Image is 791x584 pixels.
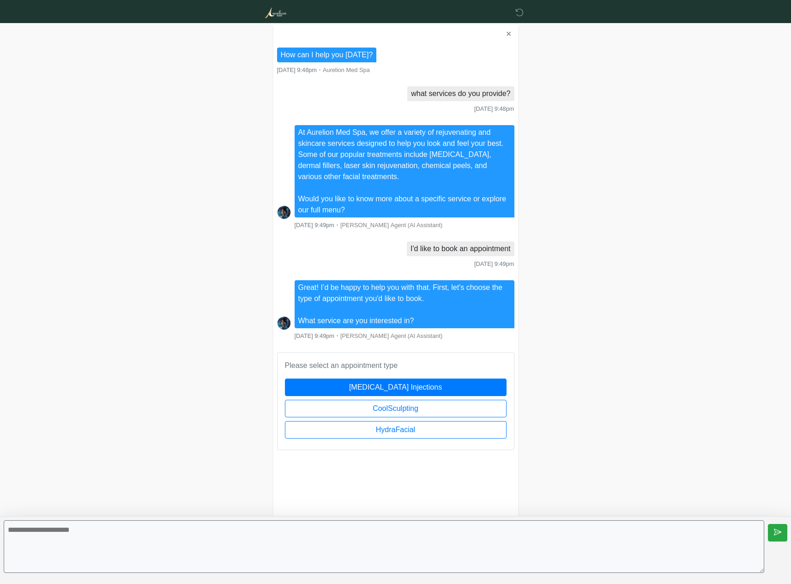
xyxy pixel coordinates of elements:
[295,222,335,229] span: [DATE] 9:49pm
[277,66,317,73] span: [DATE] 9:48pm
[264,7,287,18] img: Aurelion Med Spa Logo
[474,260,514,267] span: [DATE] 9:49pm
[295,332,443,339] small: ・
[323,66,370,73] span: Aurelion Med Spa
[277,66,370,73] small: ・
[277,316,291,330] img: Screenshot_2025-06-19_at_17.41.14.png
[340,332,442,339] span: [PERSON_NAME] Agent (AI Assistant)
[285,360,507,371] p: Please select an appointment type
[407,86,514,101] li: what services do you provide?
[285,379,507,396] button: [MEDICAL_DATA] Injections
[407,241,514,256] li: I'd like to book an appointment
[295,222,443,229] small: ・
[277,48,377,62] li: How can I help you [DATE]?
[474,105,514,112] span: [DATE] 9:48pm
[503,28,514,40] button: ✕
[340,222,442,229] span: [PERSON_NAME] Agent (AI Assistant)
[295,280,514,328] li: Great! I’d be happy to help you with that. First, let's choose the type of appointment you'd like...
[285,421,507,439] button: HydraFacial
[285,400,507,417] button: CoolSculpting
[295,125,514,217] li: At Aurelion Med Spa, we offer a variety of rejuvenating and skincare services designed to help yo...
[295,332,335,339] span: [DATE] 9:49pm
[277,205,291,219] img: Screenshot_2025-06-19_at_17.41.14.png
